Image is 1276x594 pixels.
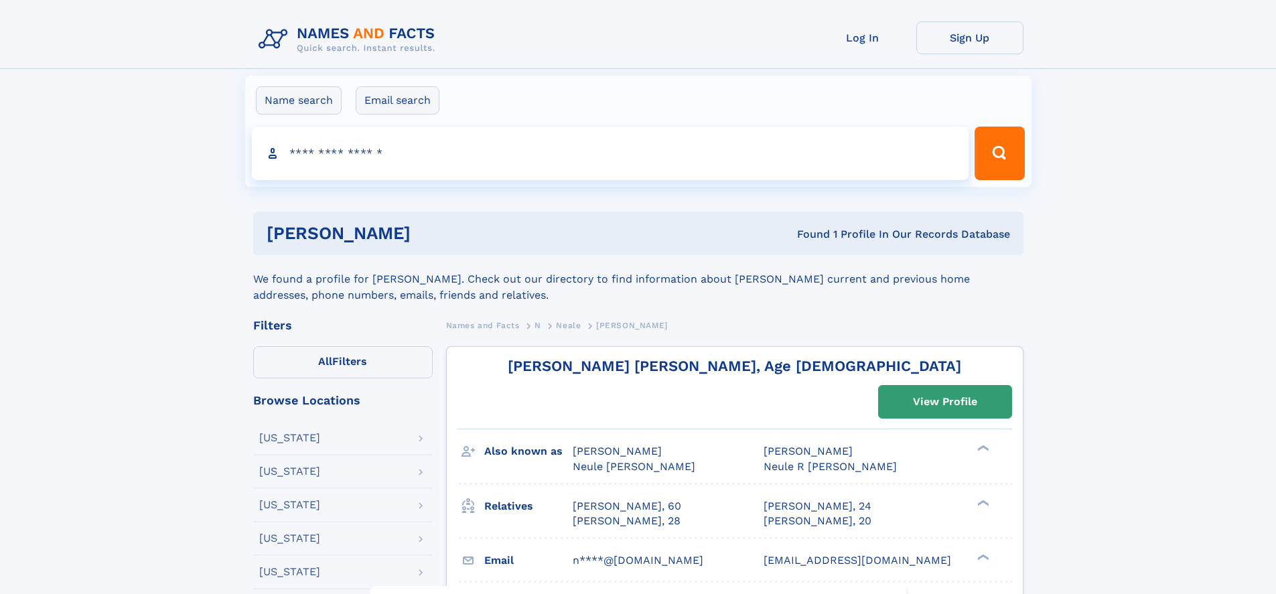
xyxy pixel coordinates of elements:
[253,346,433,378] label: Filters
[484,440,573,463] h3: Also known as
[573,445,662,457] span: [PERSON_NAME]
[256,86,342,115] label: Name search
[535,317,541,333] a: N
[764,514,871,528] a: [PERSON_NAME], 20
[974,552,990,561] div: ❯
[879,386,1011,418] a: View Profile
[573,460,695,473] span: Neule [PERSON_NAME]
[446,317,520,333] a: Names and Facts
[764,460,897,473] span: Neule R [PERSON_NAME]
[764,499,871,514] a: [PERSON_NAME], 24
[573,499,681,514] a: [PERSON_NAME], 60
[253,319,433,331] div: Filters
[974,444,990,453] div: ❯
[573,514,681,528] a: [PERSON_NAME], 28
[253,394,433,406] div: Browse Locations
[556,321,581,330] span: Neale
[975,127,1024,180] button: Search Button
[252,127,969,180] input: search input
[916,21,1023,54] a: Sign Up
[604,227,1010,242] div: Found 1 Profile In Our Records Database
[259,466,320,477] div: [US_STATE]
[556,317,581,333] a: Neale
[267,225,604,242] h1: [PERSON_NAME]
[484,549,573,572] h3: Email
[253,255,1023,303] div: We found a profile for [PERSON_NAME]. Check out our directory to find information about [PERSON_N...
[764,554,951,567] span: [EMAIL_ADDRESS][DOMAIN_NAME]
[809,21,916,54] a: Log In
[318,355,332,368] span: All
[596,321,668,330] span: [PERSON_NAME]
[535,321,541,330] span: N
[508,358,961,374] a: [PERSON_NAME] [PERSON_NAME], Age [DEMOGRAPHIC_DATA]
[259,500,320,510] div: [US_STATE]
[259,533,320,544] div: [US_STATE]
[259,567,320,577] div: [US_STATE]
[356,86,439,115] label: Email search
[764,445,853,457] span: [PERSON_NAME]
[259,433,320,443] div: [US_STATE]
[913,386,977,417] div: View Profile
[253,21,446,58] img: Logo Names and Facts
[484,495,573,518] h3: Relatives
[974,498,990,507] div: ❯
